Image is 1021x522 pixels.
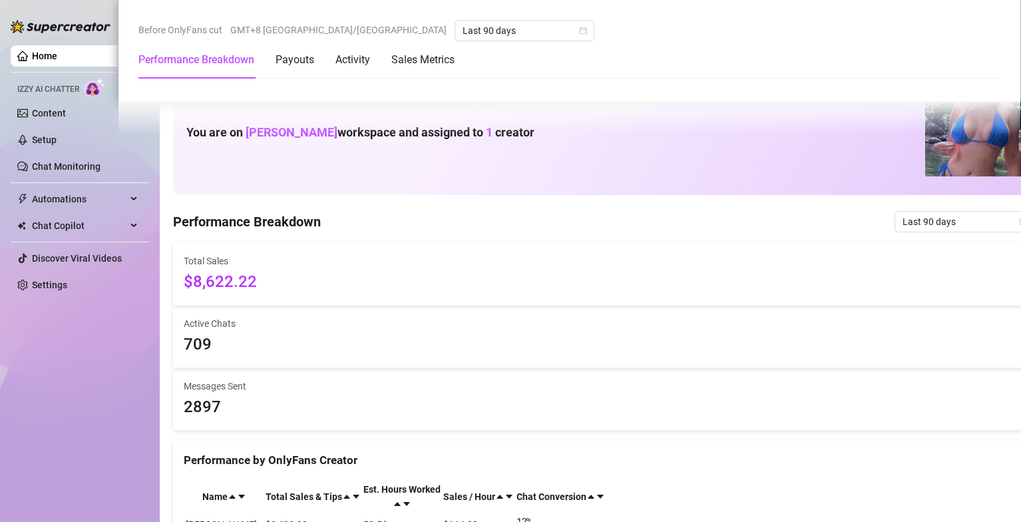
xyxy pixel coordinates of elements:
div: Activity [335,52,370,68]
span: Total Sales & Tips [266,491,342,502]
img: Jaylie [925,81,1021,176]
a: Content [32,108,66,119]
div: Performance Breakdown [138,52,254,68]
a: Settings [32,280,67,290]
th: Sales / Hour [443,481,514,512]
a: Discover Viral Videos [32,253,122,264]
span: Chat Copilot [32,215,126,236]
span: Izzy AI Chatter [17,83,79,96]
span: caret-down [237,492,246,501]
span: caret-down [596,492,605,501]
span: caret-up [495,492,505,501]
span: GMT+8 [GEOGRAPHIC_DATA]/[GEOGRAPHIC_DATA] [230,20,447,40]
div: Sales Metrics [391,52,455,68]
img: Chat Copilot [17,221,26,230]
span: caret-down [402,499,411,509]
a: Chat Monitoring [32,161,101,172]
span: [PERSON_NAME] [246,125,337,139]
a: Home [32,51,57,61]
span: caret-down [505,492,514,501]
span: caret-down [351,492,361,501]
span: caret-up [393,499,402,509]
span: 1 [486,125,493,139]
a: Setup [32,134,57,145]
img: AI Chatter [85,78,105,97]
span: caret-up [586,492,596,501]
th: Chat Conversion [516,481,606,512]
span: calendar [579,27,587,35]
th: Name [185,481,264,512]
div: Est. Hours Worked [363,482,441,497]
h1: You are on workspace and assigned to creator [186,125,534,140]
span: Last 90 days [463,21,586,41]
span: Before OnlyFans cut [138,20,222,40]
span: thunderbolt [17,194,28,204]
span: caret-up [228,492,237,501]
div: Payouts [276,52,314,68]
span: Name [202,491,228,502]
span: Chat Conversion [516,491,586,502]
h4: Performance Breakdown [173,212,321,231]
span: caret-up [342,492,351,501]
span: Automations [32,188,126,210]
th: Total Sales & Tips [265,481,361,512]
img: logo-BBDzfeDw.svg [11,20,110,33]
span: Sales / Hour [443,491,495,502]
